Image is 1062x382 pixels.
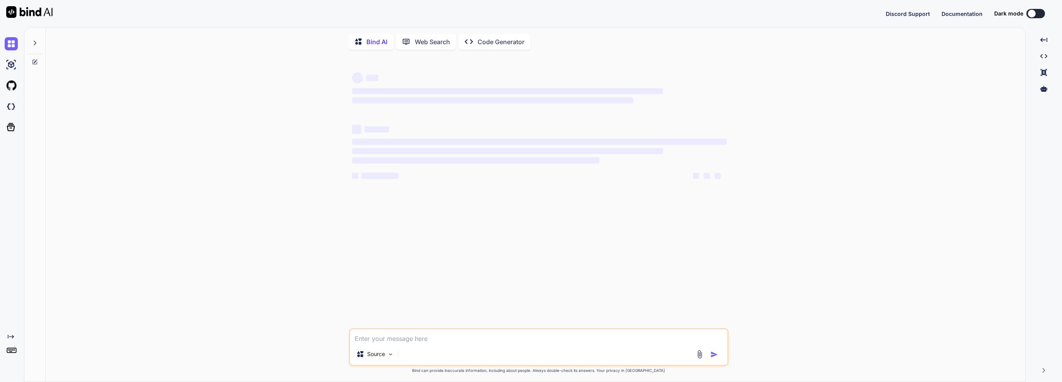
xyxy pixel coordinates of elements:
[352,139,727,145] span: ‌
[704,173,710,179] span: ‌
[695,350,704,359] img: attachment
[367,350,385,358] p: Source
[352,148,663,154] span: ‌
[387,351,394,358] img: Pick Models
[349,368,729,373] p: Bind can provide inaccurate information, including about people. Always double-check its answers....
[886,10,930,17] span: Discord Support
[710,351,718,358] img: icon
[942,10,983,17] span: Documentation
[366,75,378,81] span: ‌
[366,37,387,46] p: Bind AI
[415,37,450,46] p: Web Search
[364,126,389,132] span: ‌
[352,173,358,179] span: ‌
[5,79,18,92] img: githubLight
[5,100,18,113] img: darkCloudIdeIcon
[942,10,983,18] button: Documentation
[693,173,699,179] span: ‌
[5,58,18,71] img: ai-studio
[6,6,53,18] img: Bind AI
[5,37,18,50] img: chat
[886,10,930,18] button: Discord Support
[994,10,1023,17] span: Dark mode
[352,125,361,134] span: ‌
[715,173,721,179] span: ‌
[352,88,663,94] span: ‌
[352,72,363,83] span: ‌
[361,173,399,179] span: ‌
[352,157,600,163] span: ‌
[352,97,633,103] span: ‌
[478,37,524,46] p: Code Generator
